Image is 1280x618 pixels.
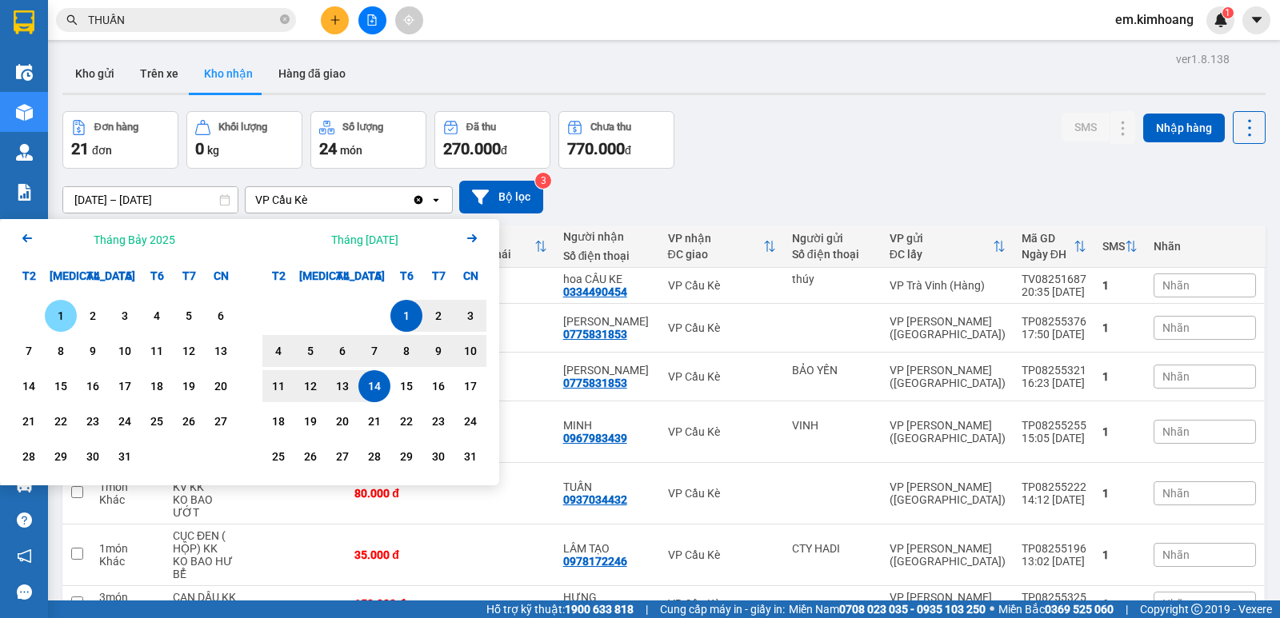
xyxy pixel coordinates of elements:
[18,412,40,431] div: 21
[358,335,390,367] div: Choose Thứ Năm, tháng 08 7 2025. It's available.
[1162,370,1190,383] span: Nhãn
[267,412,290,431] div: 18
[16,184,33,201] img: solution-icon
[50,306,72,325] div: 1
[459,181,543,213] button: Bộ lọc
[178,306,200,325] div: 5
[331,341,354,361] div: 6
[66,14,78,26] span: search
[114,377,136,396] div: 17
[173,335,205,367] div: Choose Thứ Bảy, tháng 07 12 2025. It's available.
[395,377,418,396] div: 15
[1242,6,1270,34] button: caret-down
[205,405,237,437] div: Choose Chủ Nhật, tháng 07 27 2025. It's available.
[1022,315,1086,328] div: TP08255376
[99,542,157,555] div: 1 món
[1250,13,1264,27] span: caret-down
[77,335,109,367] div: Choose Thứ Tư, tháng 07 9 2025. It's available.
[466,122,496,133] div: Đã thu
[326,405,358,437] div: Choose Thứ Tư, tháng 08 20 2025. It's available.
[1022,248,1074,261] div: Ngày ĐH
[1022,555,1086,568] div: 13:02 [DATE]
[1143,114,1225,142] button: Nhập hàng
[310,111,426,169] button: Số lượng24món
[5,110,67,128] span: Cước rồi:
[563,328,627,341] div: 0775831853
[454,370,486,402] div: Choose Chủ Nhật, tháng 08 17 2025. It's available.
[50,412,72,431] div: 22
[890,364,1006,389] div: VP [PERSON_NAME] ([GEOGRAPHIC_DATA])
[1214,13,1228,27] img: icon-new-feature
[205,300,237,332] div: Choose Chủ Nhật, tháng 07 6 2025. It's available.
[459,377,482,396] div: 17
[109,441,141,472] div: Choose Thứ Năm, tháng 07 31 2025. It's available.
[16,144,33,161] img: warehouse-icon
[1102,370,1138,383] div: 1
[6,31,234,46] p: GỬI:
[205,260,237,292] div: CN
[563,315,652,328] div: LƯU HUY
[92,144,112,157] span: đơn
[535,173,551,189] sup: 3
[427,306,450,325] div: 2
[50,377,72,396] div: 15
[427,341,450,361] div: 9
[82,447,104,466] div: 30
[173,591,241,604] div: CAN DẦU KK
[13,260,45,292] div: T2
[563,364,652,377] div: LƯU HUY
[412,193,425,206] svg: Clear value
[13,335,45,367] div: Choose Thứ Hai, tháng 07 7 2025. It's available.
[459,306,482,325] div: 3
[186,111,302,169] button: Khối lượng0kg
[17,548,32,564] span: notification
[109,335,141,367] div: Choose Thứ Năm, tháng 07 10 2025. It's available.
[6,89,38,104] span: GIAO:
[6,54,234,69] p: NHẬN:
[342,122,383,133] div: Số lượng
[280,14,290,24] span: close-circle
[1022,364,1086,377] div: TP08255321
[563,555,627,568] div: 0978172246
[210,412,232,431] div: 27
[71,110,80,128] span: 0
[454,260,486,292] div: CN
[326,441,358,472] div: Choose Thứ Tư, tháng 08 27 2025. It's available.
[660,225,784,268] th: Toggle SortBy
[890,315,1006,341] div: VP [PERSON_NAME] ([GEOGRAPHIC_DATA])
[62,111,178,169] button: Đơn hàng21đơn
[262,441,294,472] div: Choose Thứ Hai, tháng 08 25 2025. It's available.
[434,111,550,169] button: Đã thu270.000đ
[462,229,482,248] svg: Arrow Right
[363,377,386,396] div: 14
[427,447,450,466] div: 30
[390,260,422,292] div: T6
[1162,597,1190,610] span: Nhãn
[890,591,1006,616] div: VP [PERSON_NAME] ([GEOGRAPHIC_DATA])
[321,6,349,34] button: plus
[109,300,141,332] div: Choose Thứ Năm, tháng 07 3 2025. It's available.
[100,31,129,46] span: LINH
[13,441,45,472] div: Choose Thứ Hai, tháng 07 28 2025. It's available.
[18,447,40,466] div: 28
[173,529,241,555] div: CỤC ĐEN ( HỘP) KK
[1102,548,1138,561] div: 1
[267,341,290,361] div: 4
[331,232,398,248] div: Tháng [DATE]
[668,487,776,500] div: VP Cầu Kè
[792,419,874,432] div: VINH
[422,335,454,367] div: Choose Thứ Bảy, tháng 08 9 2025. It's available.
[563,230,652,243] div: Người nhận
[294,335,326,367] div: Choose Thứ Ba, tháng 08 5 2025. It's available.
[99,493,157,506] div: Khác
[266,54,358,93] button: Hàng đã giao
[563,285,627,298] div: 0334490454
[563,493,627,506] div: 0937034432
[890,248,993,261] div: ĐC lấy
[563,591,652,604] div: HƯNG
[454,300,486,332] div: Choose Chủ Nhật, tháng 08 3 2025. It's available.
[14,10,34,34] img: logo-vxr
[18,229,37,248] svg: Arrow Left
[218,122,267,133] div: Khối lượng
[207,144,219,157] span: kg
